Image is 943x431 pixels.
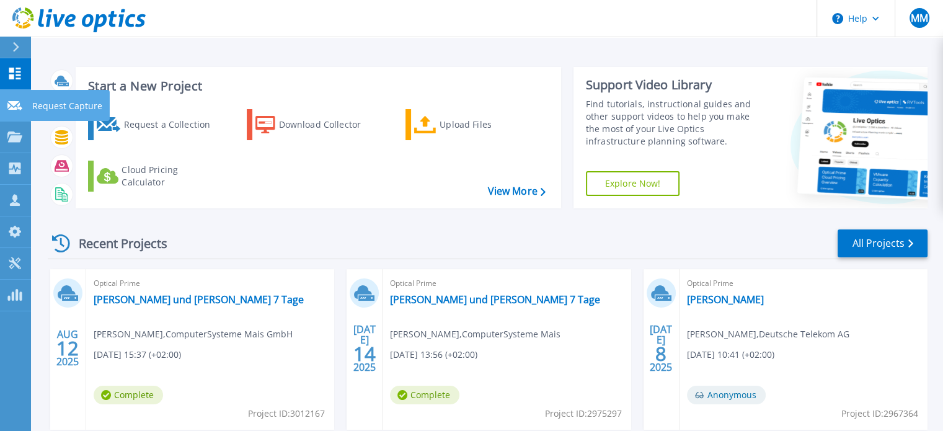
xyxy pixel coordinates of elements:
[487,185,545,197] a: View More
[687,348,774,362] span: [DATE] 10:41 (+02:00)
[910,13,928,23] span: MM
[94,293,304,306] a: [PERSON_NAME] und [PERSON_NAME] 7 Tage
[687,386,766,404] span: Anonymous
[390,277,623,290] span: Optical Prime
[649,326,673,371] div: [DATE] 2025
[56,343,79,353] span: 12
[88,109,226,140] a: Request a Collection
[545,407,622,420] span: Project ID: 2975297
[122,164,221,189] div: Cloud Pricing Calculator
[94,348,181,362] span: [DATE] 15:37 (+02:00)
[440,112,539,137] div: Upload Files
[56,326,79,371] div: AUG 2025
[841,407,918,420] span: Project ID: 2967364
[353,349,376,359] span: 14
[687,277,920,290] span: Optical Prime
[687,293,764,306] a: [PERSON_NAME]
[586,77,764,93] div: Support Video Library
[390,293,600,306] a: [PERSON_NAME] und [PERSON_NAME] 7 Tage
[586,171,680,196] a: Explore Now!
[48,228,184,259] div: Recent Projects
[586,98,764,148] div: Find tutorials, instructional guides and other support videos to help you make the most of your L...
[353,326,376,371] div: [DATE] 2025
[123,112,223,137] div: Request a Collection
[687,327,849,341] span: [PERSON_NAME] , Deutsche Telekom AG
[838,229,928,257] a: All Projects
[655,349,666,359] span: 8
[390,327,560,341] span: [PERSON_NAME] , ComputerSysteme Mais
[94,386,163,404] span: Complete
[390,348,477,362] span: [DATE] 13:56 (+02:00)
[88,79,545,93] h3: Start a New Project
[88,161,226,192] a: Cloud Pricing Calculator
[94,277,327,290] span: Optical Prime
[94,327,293,341] span: [PERSON_NAME] , ComputerSysteme Mais GmbH
[248,407,325,420] span: Project ID: 3012167
[390,386,459,404] span: Complete
[279,112,378,137] div: Download Collector
[247,109,385,140] a: Download Collector
[32,90,102,122] p: Request Capture
[405,109,544,140] a: Upload Files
